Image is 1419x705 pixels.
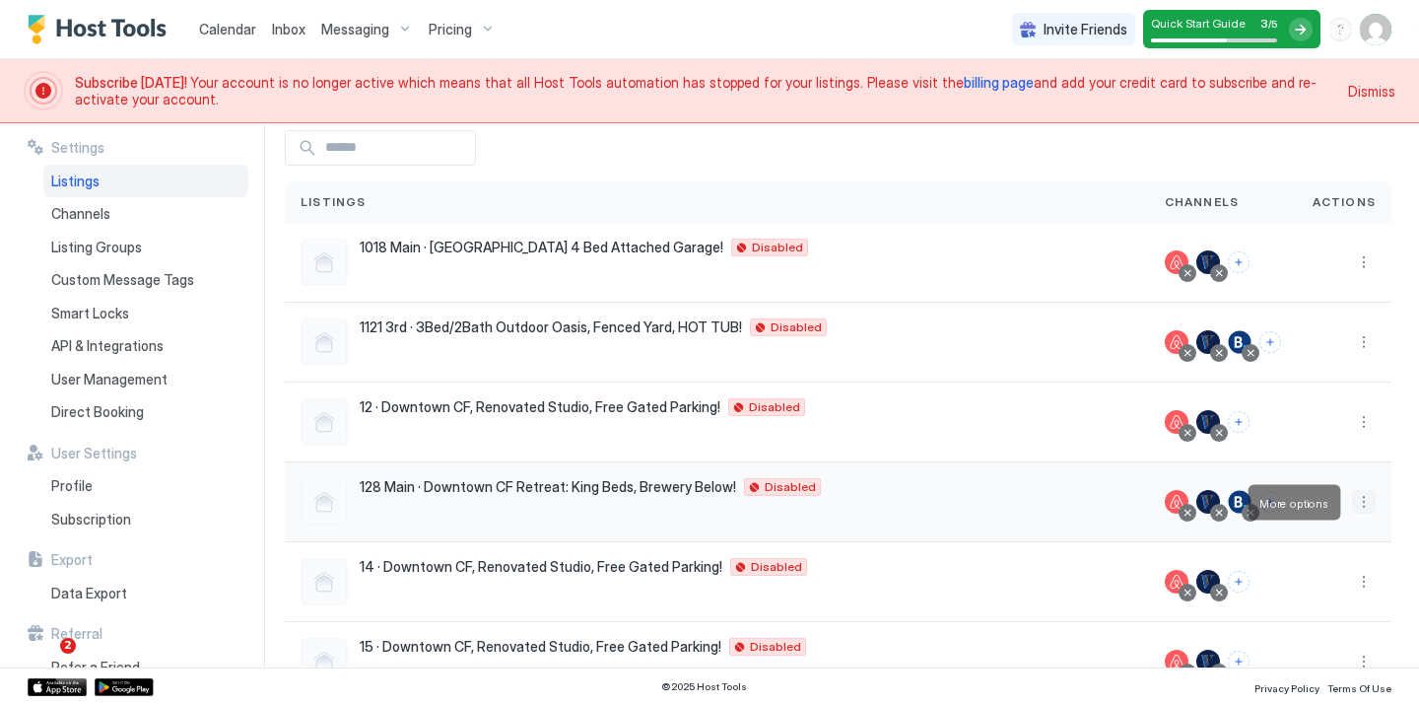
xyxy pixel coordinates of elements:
[1268,18,1277,31] span: / 5
[51,239,142,256] span: Listing Groups
[272,21,305,37] span: Inbox
[51,371,168,388] span: User Management
[429,21,472,38] span: Pricing
[321,21,389,38] span: Messaging
[51,337,164,355] span: API & Integrations
[1327,682,1391,694] span: Terms Of Use
[1313,193,1376,211] span: Actions
[199,21,256,37] span: Calendar
[43,297,248,330] a: Smart Locks
[43,363,248,396] a: User Management
[43,197,248,231] a: Channels
[43,231,248,264] a: Listing Groups
[1352,330,1376,354] button: More options
[1352,250,1376,274] div: menu
[1352,410,1376,434] div: menu
[1228,651,1250,672] button: Connect channels
[360,478,736,496] span: 128 Main · Downtown CF Retreat: King Beds, Brewery Below!
[1151,16,1246,31] span: Quick Start Guide
[301,193,367,211] span: Listings
[43,329,248,363] a: API & Integrations
[1352,650,1376,673] button: More options
[1259,496,1329,511] span: More options
[51,585,127,602] span: Data Export
[51,403,144,421] span: Direct Booking
[1352,490,1376,514] div: menu
[51,445,137,462] span: User Settings
[20,638,67,685] iframe: Intercom live chat
[1260,16,1268,31] span: 3
[75,74,1336,108] span: Your account is no longer active which means that all Host Tools automation has stopped for your ...
[1165,193,1240,211] span: Channels
[661,680,747,693] span: © 2025 Host Tools
[28,678,87,696] a: App Store
[51,139,104,157] span: Settings
[964,74,1034,91] a: billing page
[51,305,129,322] span: Smart Locks
[1254,676,1319,697] a: Privacy Policy
[360,558,722,576] span: 14 · Downtown CF, Renovated Studio, Free Gated Parking!
[1352,650,1376,673] div: menu
[43,263,248,297] a: Custom Message Tags
[1352,410,1376,434] button: More options
[43,395,248,429] a: Direct Booking
[43,503,248,536] a: Subscription
[1228,251,1250,273] button: Connect channels
[1044,21,1127,38] span: Invite Friends
[360,638,721,656] span: 15 · Downtown CF, Renovated Studio, Free Gated Parking!
[51,173,100,190] span: Listings
[1348,81,1395,102] div: Dismiss
[1352,250,1376,274] button: More options
[1360,14,1391,45] div: User profile
[199,19,256,39] a: Calendar
[75,74,190,91] span: Subscribe [DATE]!
[1228,571,1250,593] button: Connect channels
[51,625,102,643] span: Referral
[360,239,723,256] span: 1018 Main · [GEOGRAPHIC_DATA] 4 Bed Attached Garage!
[43,165,248,198] a: Listings
[317,131,475,165] input: Input Field
[1352,490,1376,514] button: More options
[1352,570,1376,594] button: More options
[360,398,720,416] span: 12 · Downtown CF, Renovated Studio, Free Gated Parking!
[1327,676,1391,697] a: Terms Of Use
[43,651,248,684] a: Refer a Friend
[1352,330,1376,354] div: menu
[1228,411,1250,433] button: Connect channels
[360,318,742,336] span: 1121 3rd · 3Bed/2Bath Outdoor Oasis, Fenced Yard, HOT TUB!
[272,19,305,39] a: Inbox
[1352,570,1376,594] div: menu
[95,678,154,696] a: Google Play Store
[28,15,175,44] a: Host Tools Logo
[1259,331,1281,353] button: Connect channels
[51,477,93,495] span: Profile
[1254,682,1319,694] span: Privacy Policy
[51,659,140,676] span: Refer a Friend
[43,469,248,503] a: Profile
[60,638,76,654] span: 2
[1328,18,1352,41] div: menu
[51,511,131,529] span: Subscription
[51,271,194,289] span: Custom Message Tags
[43,577,248,610] a: Data Export
[51,551,93,569] span: Export
[51,205,110,223] span: Channels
